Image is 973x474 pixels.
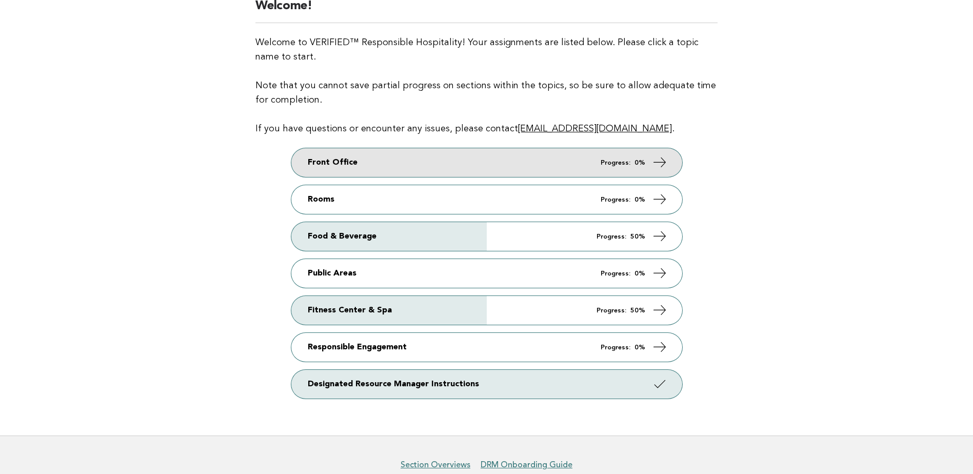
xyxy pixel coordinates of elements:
[291,259,682,288] a: Public Areas Progress: 0%
[597,233,626,240] em: Progress:
[634,270,645,277] strong: 0%
[597,307,626,314] em: Progress:
[291,370,682,399] a: Designated Resource Manager Instructions
[291,333,682,362] a: Responsible Engagement Progress: 0%
[291,222,682,251] a: Food & Beverage Progress: 50%
[630,233,645,240] strong: 50%
[634,196,645,203] strong: 0%
[401,460,470,470] a: Section Overviews
[634,344,645,351] strong: 0%
[630,307,645,314] strong: 50%
[291,185,682,214] a: Rooms Progress: 0%
[255,35,718,136] p: Welcome to VERIFIED™ Responsible Hospitality! Your assignments are listed below. Please click a t...
[518,124,672,133] a: [EMAIL_ADDRESS][DOMAIN_NAME]
[601,196,630,203] em: Progress:
[291,148,682,177] a: Front Office Progress: 0%
[481,460,572,470] a: DRM Onboarding Guide
[634,160,645,166] strong: 0%
[601,270,630,277] em: Progress:
[601,344,630,351] em: Progress:
[291,296,682,325] a: Fitness Center & Spa Progress: 50%
[601,160,630,166] em: Progress:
